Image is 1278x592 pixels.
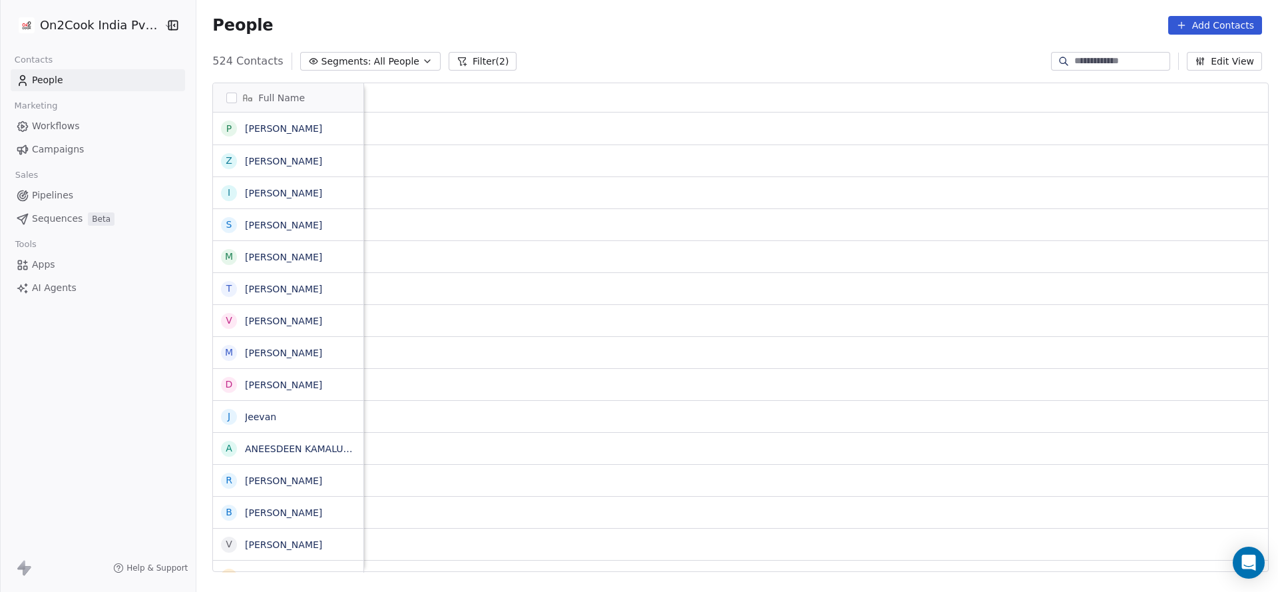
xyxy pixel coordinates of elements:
a: [PERSON_NAME] [245,123,322,134]
a: Workflows [11,115,185,137]
span: Apps [32,258,55,272]
div: R [226,473,232,487]
span: Pipelines [32,188,73,202]
a: Campaigns [11,139,185,160]
span: People [212,15,273,35]
div: M [225,250,233,264]
span: On2Cook India Pvt. Ltd. [40,17,160,34]
a: [PERSON_NAME] [245,348,322,358]
a: [PERSON_NAME] [245,220,322,230]
button: Edit View [1187,52,1262,71]
div: Full Name [213,83,363,112]
span: All People [374,55,419,69]
a: [PERSON_NAME] [245,252,322,262]
span: AI Agents [32,281,77,295]
div: Open Intercom Messenger [1233,547,1265,579]
div: A [226,442,233,455]
button: On2Cook India Pvt. Ltd. [16,14,155,37]
a: [PERSON_NAME] [245,571,322,582]
a: Pipelines [11,184,185,206]
a: Help & Support [113,563,188,573]
div: T [226,282,232,296]
a: People [11,69,185,91]
span: Sales [9,165,44,185]
span: Sequences [32,212,83,226]
div: grid [213,113,364,573]
span: Help & Support [126,563,188,573]
div: Z [226,154,233,168]
a: AI Agents [11,277,185,299]
div: D [226,378,233,392]
span: People [32,73,63,87]
span: Tools [9,234,42,254]
span: 524 Contacts [212,53,283,69]
a: [PERSON_NAME] [245,475,322,486]
a: Jeevan [245,412,276,422]
span: Marketing [9,96,63,116]
div: V [226,537,233,551]
img: on2cook%20logo-04%20copy.jpg [19,17,35,33]
a: [PERSON_NAME] [245,507,322,518]
span: Beta [88,212,114,226]
a: [PERSON_NAME] [245,539,322,550]
div: S [226,218,232,232]
button: Filter(2) [449,52,517,71]
a: [PERSON_NAME] [245,156,322,166]
span: Full Name [258,91,305,105]
a: [PERSON_NAME] [245,188,322,198]
a: [PERSON_NAME] [245,284,322,294]
div: V [226,314,233,328]
button: Add Contacts [1168,16,1262,35]
span: Contacts [9,50,59,70]
div: M [225,346,233,360]
a: [PERSON_NAME] [245,380,322,390]
a: Apps [11,254,185,276]
a: ANEESDEEN KAMALUDEEN [245,444,369,454]
a: SequencesBeta [11,208,185,230]
div: H [226,569,233,583]
a: [PERSON_NAME] [245,316,322,326]
div: J [228,410,230,424]
span: Campaigns [32,143,84,156]
span: Segments: [321,55,371,69]
div: P [226,122,232,136]
div: B [226,505,233,519]
div: I [228,186,230,200]
span: Workflows [32,119,80,133]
